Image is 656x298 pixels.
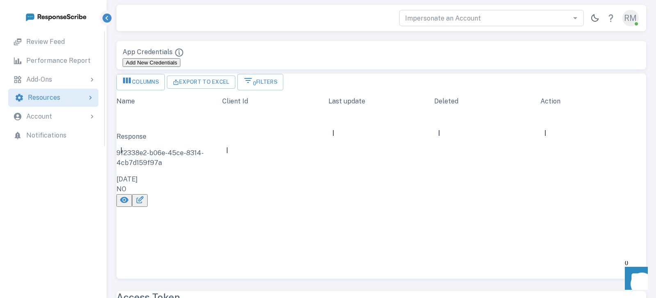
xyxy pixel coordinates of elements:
[26,131,66,140] p: Notifications
[26,37,65,47] p: Review Feed
[222,93,328,110] div: Client Id
[167,76,235,89] button: Export To Excel
[116,74,165,90] button: Select the columns you would like displayed.
[26,112,52,121] p: Account
[7,126,100,144] a: Notifications
[116,117,121,121] button: Sort
[7,71,100,89] div: Add-Ons
[7,52,100,70] a: Performance Report
[26,56,91,66] p: Performance Report
[617,261,652,296] iframe: Front Chat
[116,174,222,184] p: [DATE]
[622,10,639,26] div: RM
[222,91,328,108] div: Client Id
[132,194,148,207] button: Edit App Credentials
[237,74,283,90] button: Show filters
[603,10,619,26] a: Help Center
[25,11,87,22] img: logo
[116,132,222,142] p: Response
[123,47,640,57] div: App Credentials
[7,108,100,126] div: Account
[540,93,646,110] div: Action
[434,93,540,110] div: Deleted
[116,93,222,110] div: Name
[26,75,52,85] p: Add-Ons
[540,117,544,121] button: Menu
[222,117,226,121] button: Sort
[328,117,333,121] button: Menu
[7,33,100,51] a: Review Feed
[328,93,434,110] div: Last update
[434,91,540,108] div: Deleted
[569,12,581,24] button: Open
[116,184,222,194] p: NO
[116,148,222,168] p: 9f2338e2-b06e-45ce-8314-4cb7d159f97a
[540,91,646,108] div: Action
[116,91,222,108] div: Name
[116,194,132,207] button: View App Credentials
[28,93,60,103] p: Resources
[253,80,256,87] span: 0
[328,91,434,108] div: Last update
[8,89,98,107] div: Resources
[434,117,438,121] button: Menu
[123,58,180,67] button: Add New Credentials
